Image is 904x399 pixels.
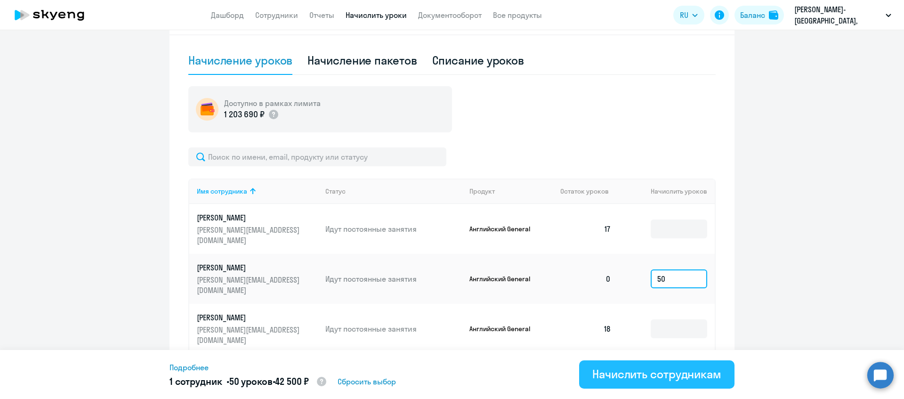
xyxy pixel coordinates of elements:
[592,366,721,382] div: Начислить сотрудникам
[338,376,396,387] span: Сбросить выбор
[469,275,540,283] p: Английский General
[211,10,244,20] a: Дашборд
[325,187,346,195] div: Статус
[196,98,218,121] img: wallet-circle.png
[197,275,302,295] p: [PERSON_NAME][EMAIL_ADDRESS][DOMAIN_NAME]
[169,375,327,389] h5: 1 сотрудник • •
[469,187,495,195] div: Продукт
[224,98,321,108] h5: Доступно в рамках лимита
[469,325,540,333] p: Английский General
[307,53,417,68] div: Начисление пакетов
[197,212,318,245] a: [PERSON_NAME][PERSON_NAME][EMAIL_ADDRESS][DOMAIN_NAME]
[224,108,264,121] p: 1 203 690 ₽
[740,9,765,21] div: Баланс
[197,312,318,345] a: [PERSON_NAME][PERSON_NAME][EMAIL_ADDRESS][DOMAIN_NAME]
[560,187,609,195] span: Остаток уроков
[325,224,462,234] p: Идут постоянные занятия
[325,187,462,195] div: Статус
[418,10,482,20] a: Документооборот
[790,4,896,26] button: [PERSON_NAME]-[GEOGRAPHIC_DATA], [PERSON_NAME], ООО
[432,53,525,68] div: Списание уроков
[769,10,778,20] img: balance
[346,10,407,20] a: Начислить уроки
[197,325,302,345] p: [PERSON_NAME][EMAIL_ADDRESS][DOMAIN_NAME]
[680,9,688,21] span: RU
[197,187,247,195] div: Имя сотрудника
[673,6,704,24] button: RU
[619,179,715,204] th: Начислить уроков
[197,262,302,273] p: [PERSON_NAME]
[169,362,209,373] span: Подробнее
[553,204,619,254] td: 17
[197,212,302,223] p: [PERSON_NAME]
[229,375,273,387] span: 50 уроков
[325,274,462,284] p: Идут постоянные занятия
[469,187,553,195] div: Продукт
[309,10,334,20] a: Отчеты
[255,10,298,20] a: Сотрудники
[734,6,784,24] button: Балансbalance
[197,187,318,195] div: Имя сотрудника
[325,324,462,334] p: Идут постоянные занятия
[553,304,619,354] td: 18
[197,225,302,245] p: [PERSON_NAME][EMAIL_ADDRESS][DOMAIN_NAME]
[197,262,318,295] a: [PERSON_NAME][PERSON_NAME][EMAIL_ADDRESS][DOMAIN_NAME]
[560,187,619,195] div: Остаток уроков
[553,254,619,304] td: 0
[275,375,309,387] span: 42 500 ₽
[197,312,302,323] p: [PERSON_NAME]
[188,147,446,166] input: Поиск по имени, email, продукту или статусу
[579,360,734,389] button: Начислить сотрудникам
[469,225,540,233] p: Английский General
[188,53,292,68] div: Начисление уроков
[493,10,542,20] a: Все продукты
[794,4,882,26] p: [PERSON_NAME]-[GEOGRAPHIC_DATA], [PERSON_NAME], ООО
